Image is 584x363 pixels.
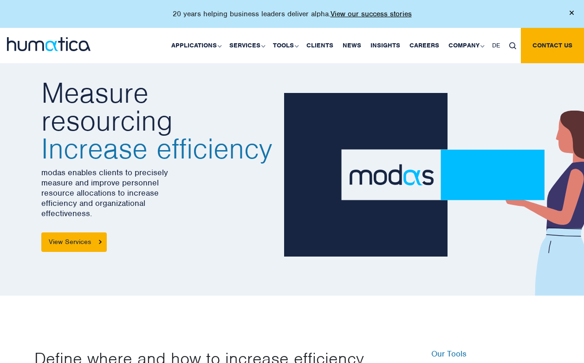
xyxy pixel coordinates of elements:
a: View our success stories [331,9,412,19]
a: View Services [41,232,107,252]
a: DE [487,28,505,63]
img: logo [7,37,91,51]
img: arrowicon [99,240,102,244]
p: 20 years helping business leaders deliver alpha. [173,9,412,19]
a: Contact us [521,28,584,63]
h6: Our Tools [431,349,550,359]
a: Clients [302,28,338,63]
a: Company [444,28,487,63]
img: search_icon [509,42,516,49]
h2: Measure resourcing [41,79,277,163]
a: Tools [268,28,302,63]
a: Insights [366,28,405,63]
a: Careers [405,28,444,63]
a: News [338,28,366,63]
a: Services [225,28,268,63]
span: DE [492,41,500,49]
span: Increase efficiency [41,135,277,163]
p: modas enables clients to precisely measure and improve personnel resource allocations to increase... [41,167,277,218]
a: Applications [167,28,225,63]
